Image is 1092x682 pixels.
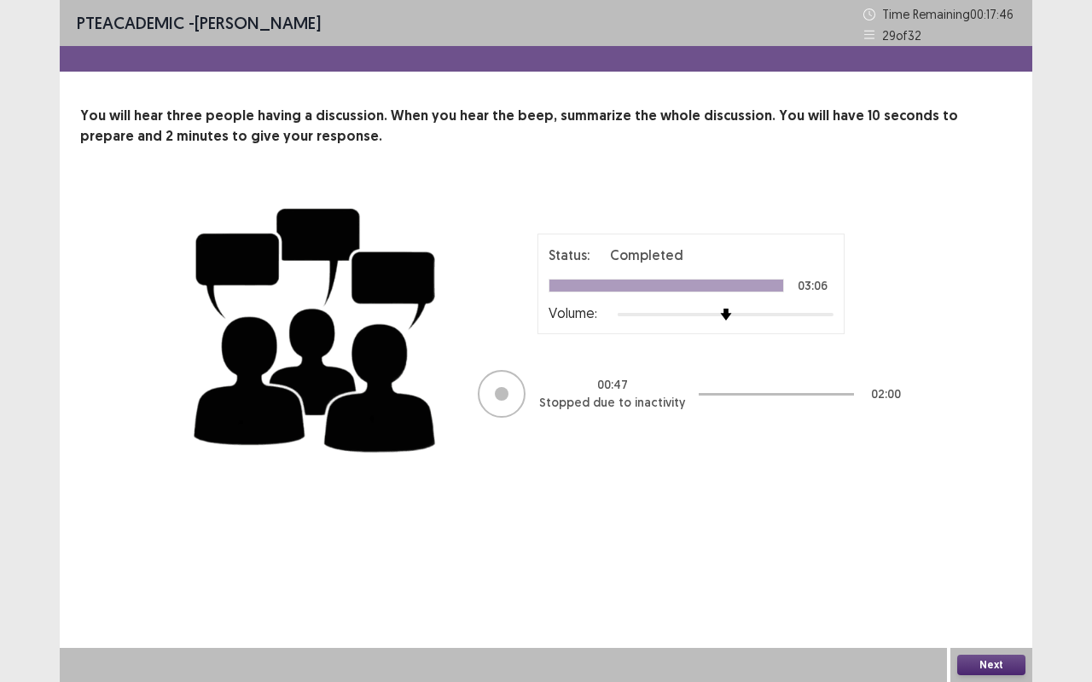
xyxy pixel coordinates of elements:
[597,376,628,394] p: 00 : 47
[610,245,683,265] p: Completed
[957,655,1025,675] button: Next
[871,385,901,403] p: 02 : 00
[549,303,597,323] p: Volume:
[549,245,590,265] p: Status:
[720,309,732,321] img: arrow-thumb
[798,280,828,292] p: 03:06
[539,394,685,412] p: Stopped due to inactivity
[77,12,184,33] span: PTE academic
[882,26,921,44] p: 29 of 32
[80,106,1012,147] p: You will hear three people having a discussion. When you hear the beep, summarize the whole discu...
[188,188,444,466] img: group-discussion
[882,5,1015,23] p: Time Remaining 00 : 17 : 46
[77,10,321,36] p: - [PERSON_NAME]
